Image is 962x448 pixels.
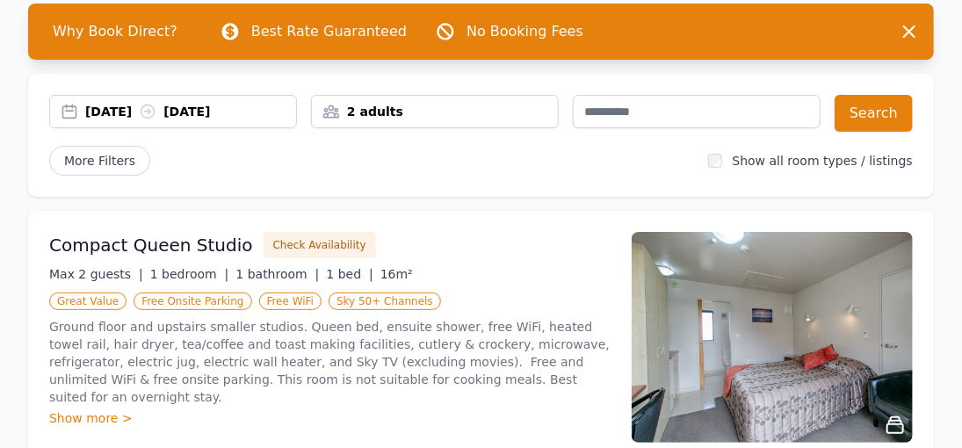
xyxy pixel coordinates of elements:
[49,409,611,427] div: Show more >
[329,293,441,310] span: Sky 50+ Channels
[259,293,322,310] span: Free WiFi
[251,21,407,42] p: Best Rate Guaranteed
[835,95,913,132] button: Search
[49,293,127,310] span: Great Value
[49,318,611,406] p: Ground floor and upstairs smaller studios. Queen bed, ensuite shower, free WiFi, heated towel rai...
[49,267,143,281] span: Max 2 guests |
[326,267,373,281] span: 1 bed |
[39,14,192,49] span: Why Book Direct?
[264,232,376,258] button: Check Availability
[380,267,413,281] span: 16m²
[733,154,913,168] label: Show all room types / listings
[49,146,150,176] span: More Filters
[150,267,229,281] span: 1 bedroom |
[49,233,253,257] h3: Compact Queen Studio
[85,103,296,120] div: [DATE] [DATE]
[312,103,558,120] div: 2 adults
[467,21,583,42] p: No Booking Fees
[134,293,251,310] span: Free Onsite Parking
[235,267,319,281] span: 1 bathroom |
